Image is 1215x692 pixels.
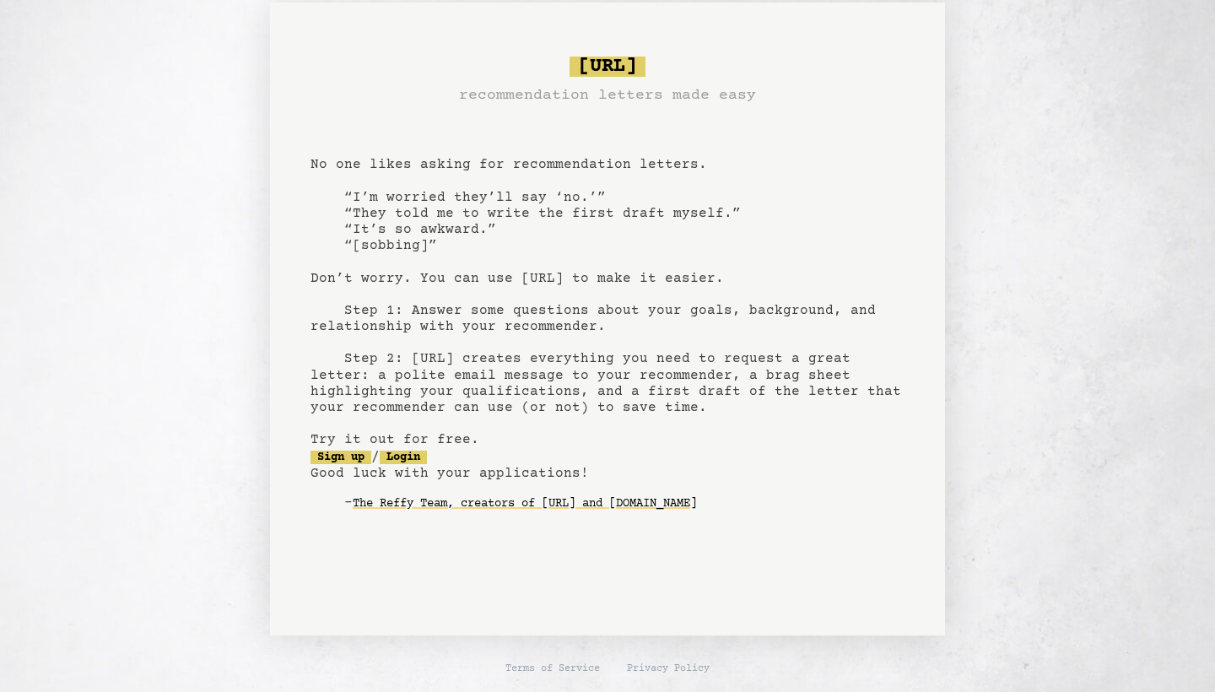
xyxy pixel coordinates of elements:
a: Terms of Service [505,662,600,676]
span: [URL] [570,57,645,77]
a: Privacy Policy [627,662,710,676]
a: The Reffy Team, creators of [URL] and [DOMAIN_NAME] [353,490,697,517]
div: - [344,495,904,512]
pre: No one likes asking for recommendation letters. “I’m worried they’ll say ‘no.’” “They told me to ... [310,50,904,544]
h3: recommendation letters made easy [459,84,756,107]
a: Sign up [310,451,371,464]
a: Login [380,451,427,464]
